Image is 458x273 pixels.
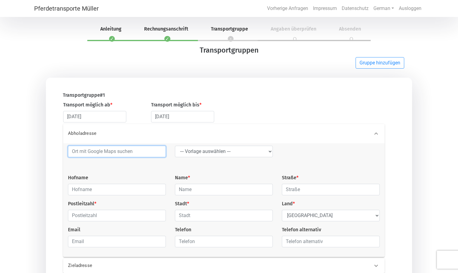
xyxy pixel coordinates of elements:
a: Datenschutz [339,2,371,15]
button: Gruppe hinzufügen [356,57,404,69]
label: Postleitzahl [68,200,96,207]
input: Telefon [175,236,273,247]
a: Pferdetransporte Müller [34,2,99,15]
input: Datum auswählen [63,111,126,122]
p: Zieladresse [68,262,209,269]
input: Stadt [175,210,273,221]
a: Impressum [311,2,339,15]
p: Abholadresse [68,130,209,137]
div: Abholadresse [63,143,385,257]
span: Anleitung [93,26,129,32]
input: Straße [282,184,380,195]
a: German [371,2,396,15]
input: Telefon alternativ [282,236,380,247]
span: Angaben überprüfen [263,26,324,32]
label: Transport möglich bis [151,101,202,109]
input: Name [175,184,273,195]
a: Ausloggen [396,2,424,15]
label: Telefon alternativ [282,226,321,233]
label: Straße [282,174,298,181]
input: Postleitzahl [68,210,166,221]
label: Hofname [68,174,88,181]
input: Ort mit Google Maps suchen [68,146,166,157]
label: Email [68,226,80,233]
span: Absenden [332,26,368,32]
label: Stadt [175,200,189,207]
label: Land [282,200,295,207]
label: Telefon [175,226,191,233]
label: Transportgruppe # 1 [63,92,105,99]
span: Rechnungsanschrift [137,26,195,32]
label: Transport möglich ab [63,101,112,109]
input: Email [68,236,166,247]
label: Name [175,174,190,181]
input: Hofname [68,184,166,195]
span: Transportgruppe [204,26,255,32]
input: Datum auswählen [151,111,214,122]
div: Zieladresse [63,258,385,273]
a: Vorherige Anfragen [265,2,311,15]
div: Abholadresse [63,124,385,143]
